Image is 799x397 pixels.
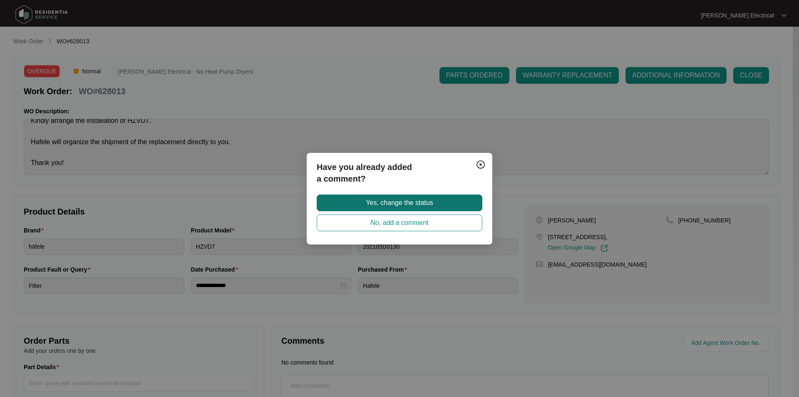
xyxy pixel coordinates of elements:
[370,218,429,228] span: No, add a comment
[317,195,482,211] button: Yes, change the status
[317,173,482,185] p: a comment?
[317,215,482,231] button: No, add a comment
[476,160,486,170] img: closeCircle
[474,158,487,171] button: Close
[366,198,433,208] span: Yes, change the status
[317,161,482,173] p: Have you already added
